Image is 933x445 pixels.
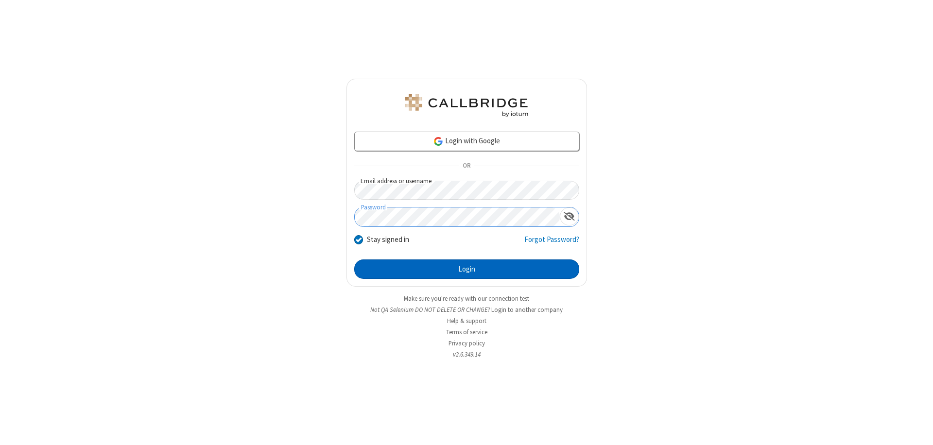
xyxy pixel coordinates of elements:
a: Forgot Password? [524,234,579,253]
a: Privacy policy [449,339,485,347]
li: Not QA Selenium DO NOT DELETE OR CHANGE? [346,305,587,314]
a: Login with Google [354,132,579,151]
div: Show password [560,207,579,225]
a: Terms of service [446,328,487,336]
label: Stay signed in [367,234,409,245]
button: Login to another company [491,305,563,314]
span: OR [459,159,474,173]
input: Password [355,207,560,226]
a: Help & support [447,317,486,325]
input: Email address or username [354,181,579,200]
li: v2.6.349.14 [346,350,587,359]
button: Login [354,259,579,279]
img: QA Selenium DO NOT DELETE OR CHANGE [403,94,530,117]
a: Make sure you're ready with our connection test [404,294,529,303]
img: google-icon.png [433,136,444,147]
